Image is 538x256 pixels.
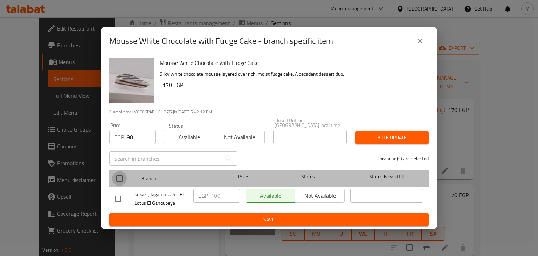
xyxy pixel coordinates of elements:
span: Not available [217,132,262,142]
h6: Mousse White Chocolate with Fudge Cake [160,58,423,68]
button: Save [109,213,429,226]
p: EGP [114,133,124,141]
p: EGP [198,191,208,200]
input: Search in branches [109,151,221,166]
span: Save [115,215,423,224]
span: Available [167,132,212,142]
span: Status [272,173,345,181]
input: Please enter price [211,189,240,203]
h6: 170 EGP [163,80,423,90]
h2: Mousse White Chocolate with Fudge Cake - branch specific item [109,35,333,47]
span: Branch [141,174,214,183]
span: Bulk update [361,133,423,142]
p: Silky white chocolate mousse layered over rich, moist fudge cake. A decadent dessert duo. [160,70,423,79]
button: Available [164,130,214,144]
img: Mousse White Chocolate with Fudge Cake [109,58,154,103]
p: 0 branche(s) are selected [377,155,429,162]
span: Price [220,173,266,181]
button: Not available [214,130,264,144]
span: Status is valid till [350,173,423,181]
span: kekaki, Tagammoa5 - El Lotus El Ganoubeya [134,190,188,208]
button: Bulk update [355,131,429,144]
p: Current time in [GEOGRAPHIC_DATA] is [DATE] 5:42:12 PM [109,109,429,115]
input: Please enter price [127,130,156,144]
button: close [412,33,429,49]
